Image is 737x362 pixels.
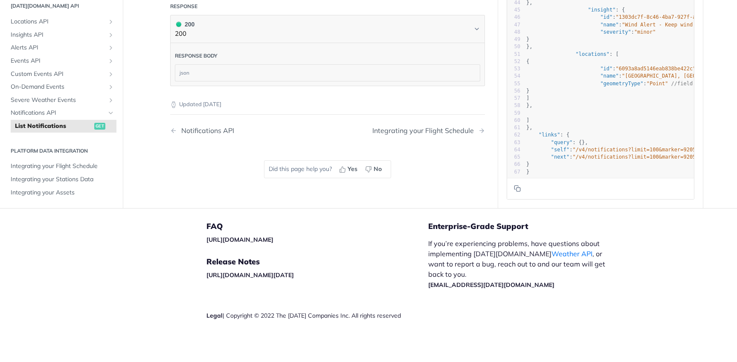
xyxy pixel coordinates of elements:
div: 50 [507,43,520,50]
div: 58 [507,102,520,109]
button: Show subpages for Severe Weather Events [107,97,114,104]
a: Alerts APIShow subpages for Alerts API [6,41,116,54]
span: Integrating your Flight Schedule [11,162,114,171]
h5: Enterprise-Grade Support [428,221,628,232]
div: 200 [175,20,194,29]
button: Hide subpages for Notifications API [107,110,114,116]
span: Integrating your Stations Data [11,175,114,184]
span: List Notifications [15,122,92,130]
a: [URL][DOMAIN_NAME] [206,236,273,243]
span: }, [526,43,533,49]
svg: Chevron [473,26,480,32]
span: Yes [348,165,357,174]
span: Integrating your Assets [11,188,114,197]
div: json [175,65,480,81]
div: 63 [507,139,520,146]
span: } [526,88,529,94]
div: 61 [507,124,520,131]
p: 200 [175,29,194,39]
a: On-Demand EventsShow subpages for On-Demand Events [6,81,116,93]
p: If you’re experiencing problems, have questions about implementing [DATE][DOMAIN_NAME] , or want ... [428,238,614,290]
div: Did this page help you? [264,160,391,178]
div: 65 [507,153,520,161]
div: 66 [507,161,520,168]
a: Integrating your Flight Schedule [6,160,116,173]
nav: Pagination Controls [170,118,485,143]
a: Next Page: Integrating your Flight Schedule [372,127,485,135]
button: Show subpages for Insights API [107,32,114,38]
span: "name" [600,73,618,79]
span: "Point" [647,80,668,86]
span: } [526,168,529,174]
span: Custom Events API [11,70,105,78]
span: }, [526,102,533,108]
span: : { [526,132,569,138]
a: Previous Page: Notifications API [170,127,305,135]
a: Severe Weather EventsShow subpages for Severe Weather Events [6,94,116,107]
span: } [526,36,529,42]
a: Custom Events APIShow subpages for Custom Events API [6,67,116,80]
div: 200 200200 [170,43,485,86]
button: Show subpages for Custom Events API [107,70,114,77]
div: 54 [507,72,520,80]
div: 56 [507,87,520,95]
div: 60 [507,117,520,124]
a: Legal [206,312,223,319]
span: "locations" [576,51,609,57]
span: "query" [551,139,573,145]
span: Locations API [11,17,105,26]
div: 52 [507,58,520,65]
span: ] [526,95,529,101]
div: 45 [507,6,520,14]
span: On-Demand Events [11,83,105,91]
span: "id" [600,66,612,72]
span: get [94,123,105,130]
span: Alerts API [11,43,105,52]
a: List Notificationsget [11,120,116,133]
span: : { [526,7,625,13]
span: : [ [526,51,619,57]
div: 48 [507,29,520,36]
h2: Platform DATA integration [6,147,116,154]
span: }, [526,125,533,130]
span: Severe Weather Events [11,96,105,104]
div: 53 [507,65,520,72]
span: No [374,165,382,174]
a: Integrating your Assets [6,186,116,199]
span: { [526,58,529,64]
span: "minor" [634,29,656,35]
span: "name" [600,21,618,27]
a: [URL][DOMAIN_NAME][DATE] [206,271,294,279]
div: Response body [175,52,218,60]
button: Show subpages for Locations API [107,18,114,25]
div: Notifications API [177,127,234,135]
h2: [DATE][DOMAIN_NAME] API [6,2,116,10]
button: Copy to clipboard [511,182,523,195]
a: Integrating your Stations Data [6,173,116,186]
button: 200 200200 [175,20,480,39]
button: Show subpages for On-Demand Events [107,84,114,90]
p: Updated [DATE] [170,100,485,109]
span: : , [526,66,699,72]
div: 46 [507,14,520,21]
button: Show subpages for Events API [107,58,114,64]
button: No [362,163,386,176]
span: "id" [600,14,612,20]
span: "insight" [588,7,616,13]
div: Integrating your Flight Schedule [372,127,478,135]
div: 47 [507,21,520,28]
button: Yes [336,163,362,176]
span: "next" [551,154,569,160]
span: : , [526,14,736,20]
div: 62 [507,131,520,139]
span: "1303dc7f-8c46-4ba7-927f-a53323a6ff6d" [616,14,733,20]
div: 57 [507,95,520,102]
span: "6093a8ad5146eab838be422c" [616,66,696,72]
span: Insights API [11,31,105,39]
a: Insights APIShow subpages for Insights API [6,29,116,41]
div: 51 [507,50,520,58]
div: 59 [507,109,520,116]
div: Response [170,3,197,10]
span: Events API [11,57,105,65]
span: 200 [176,22,181,27]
